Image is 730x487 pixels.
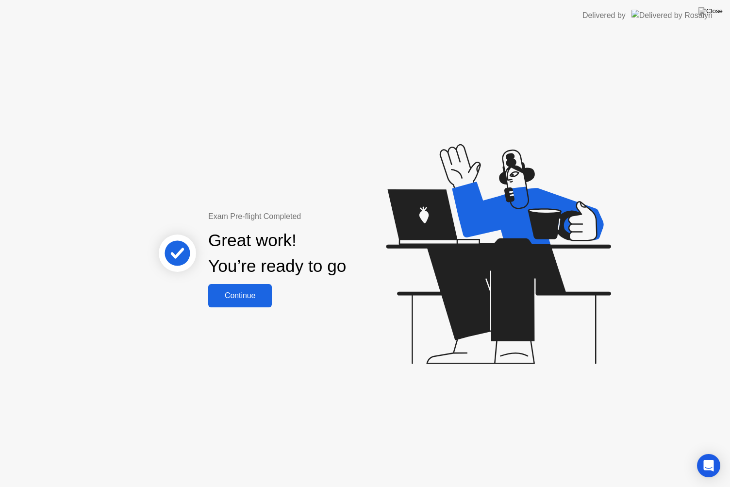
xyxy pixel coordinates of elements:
[211,291,269,300] div: Continue
[697,454,720,477] div: Open Intercom Messenger
[698,7,723,15] img: Close
[208,211,409,222] div: Exam Pre-flight Completed
[582,10,626,21] div: Delivered by
[631,10,713,21] img: Delivered by Rosalyn
[208,228,346,279] div: Great work! You’re ready to go
[208,284,272,307] button: Continue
